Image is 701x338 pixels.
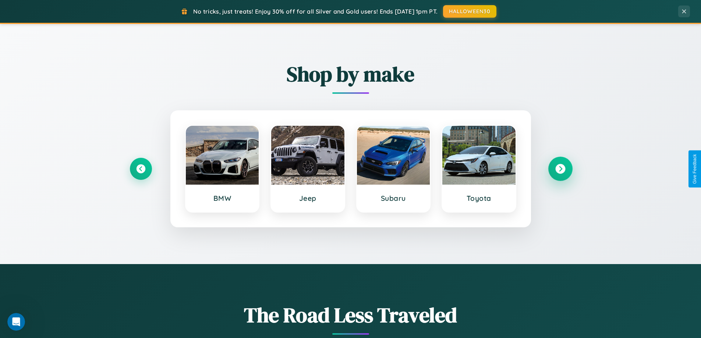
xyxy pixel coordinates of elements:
iframe: Intercom live chat [7,313,25,331]
h3: Subaru [364,194,423,203]
span: No tricks, just treats! Enjoy 30% off for all Silver and Gold users! Ends [DATE] 1pm PT. [193,8,438,15]
h3: BMW [193,194,252,203]
h2: Shop by make [130,60,571,88]
div: Give Feedback [692,154,697,184]
h3: Toyota [450,194,508,203]
button: HALLOWEEN30 [443,5,496,18]
h1: The Road Less Traveled [130,301,571,329]
h3: Jeep [279,194,337,203]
